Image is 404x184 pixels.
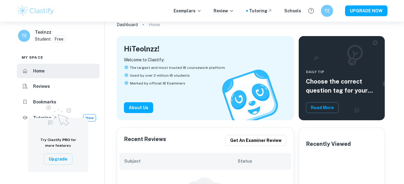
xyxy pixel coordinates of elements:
img: Upgrade to Pro [43,102,73,127]
h6: Recently Viewed [306,140,351,148]
button: About Us [124,102,153,113]
h6: TE [323,8,330,14]
h6: Teolnzz [35,29,51,35]
img: Clastify logo [17,5,55,17]
h6: Recent Reviews [124,135,166,146]
a: Tutoring [249,8,272,14]
a: Schools [284,8,301,14]
a: Dashboard [117,20,138,29]
p: Welcome to Clastify: [124,57,287,63]
span: PRO [62,138,70,142]
h5: Choose the correct question tag for your coursework [306,77,378,95]
h6: Try Clastify for more features [35,137,81,149]
h6: Tutoring [33,115,51,121]
span: The largest and most trusted IB coursework platform [130,65,225,70]
button: Help and Feedback [306,6,316,16]
button: TE [321,5,333,17]
p: Exemplars [174,8,202,14]
h4: Hi Teolnzz ! [124,43,159,54]
button: Get an examiner review [225,135,286,146]
h6: TE [21,32,28,39]
p: Free [54,36,63,42]
h6: Reviews [33,83,50,90]
a: Bookmarks [17,95,100,109]
span: Daily Tip [306,69,378,75]
span: Used by over 2 million IB students [130,73,190,78]
button: Upgrade [44,153,72,165]
a: TutoringNew [17,110,100,125]
p: Student [35,36,51,42]
p: Home [149,21,160,28]
a: Home [17,64,100,78]
button: UPGRADE NOW [345,5,387,16]
h6: Bookmarks [33,99,56,105]
p: Review [214,8,234,14]
span: New [83,115,96,121]
h6: Subject [124,158,238,164]
span: Marked by official IB Examiners [130,81,185,86]
button: Read More [306,102,339,113]
h6: Status [238,158,286,164]
a: Reviews [17,79,100,94]
span: My space [22,55,43,60]
h6: Home [33,68,45,74]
